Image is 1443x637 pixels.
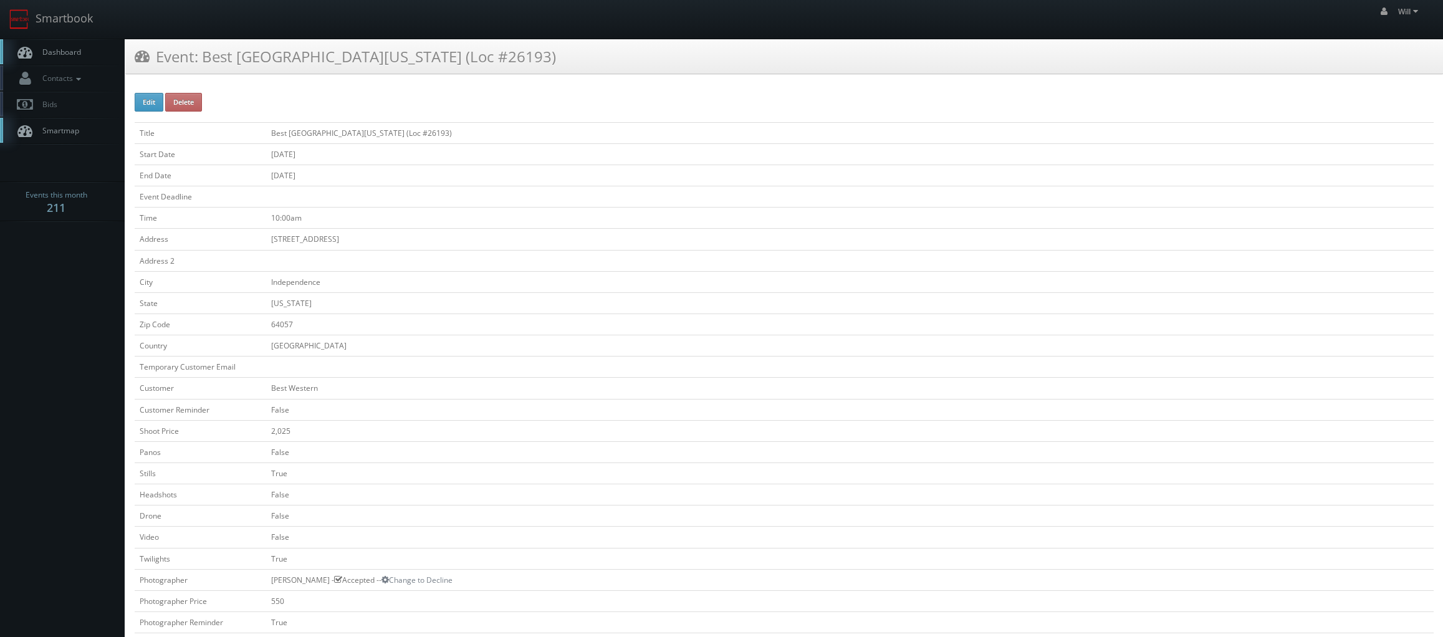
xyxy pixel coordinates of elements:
[135,45,556,67] h3: Event: Best [GEOGRAPHIC_DATA][US_STATE] (Loc #26193)
[135,165,266,186] td: End Date
[266,165,1434,186] td: [DATE]
[135,186,266,208] td: Event Deadline
[135,399,266,420] td: Customer Reminder
[135,378,266,399] td: Customer
[266,314,1434,335] td: 64057
[266,399,1434,420] td: False
[135,527,266,548] td: Video
[266,292,1434,314] td: [US_STATE]
[135,569,266,590] td: Photographer
[135,441,266,462] td: Panos
[135,292,266,314] td: State
[36,125,79,136] span: Smartmap
[36,99,57,110] span: Bids
[266,527,1434,548] td: False
[266,122,1434,143] td: Best [GEOGRAPHIC_DATA][US_STATE] (Loc #26193)
[266,505,1434,527] td: False
[266,484,1434,505] td: False
[47,200,65,215] strong: 211
[135,505,266,527] td: Drone
[135,548,266,569] td: Twilights
[266,611,1434,633] td: True
[36,73,84,84] span: Contacts
[135,420,266,441] td: Shoot Price
[135,122,266,143] td: Title
[135,208,266,229] td: Time
[26,189,87,201] span: Events this month
[266,420,1434,441] td: 2,025
[135,590,266,611] td: Photographer Price
[135,357,266,378] td: Temporary Customer Email
[135,314,266,335] td: Zip Code
[36,47,81,57] span: Dashboard
[135,229,266,250] td: Address
[135,250,266,271] td: Address 2
[135,335,266,357] td: Country
[266,335,1434,357] td: [GEOGRAPHIC_DATA]
[266,590,1434,611] td: 550
[9,9,29,29] img: smartbook-logo.png
[135,484,266,505] td: Headshots
[266,143,1434,165] td: [DATE]
[266,462,1434,484] td: True
[381,575,453,585] a: Change to Decline
[266,441,1434,462] td: False
[266,569,1434,590] td: [PERSON_NAME] - Accepted --
[135,271,266,292] td: City
[266,378,1434,399] td: Best Western
[266,271,1434,292] td: Independence
[135,462,266,484] td: Stills
[266,208,1434,229] td: 10:00am
[165,93,202,112] button: Delete
[266,548,1434,569] td: True
[135,611,266,633] td: Photographer Reminder
[135,93,163,112] button: Edit
[1398,6,1422,17] span: Will
[266,229,1434,250] td: [STREET_ADDRESS]
[135,143,266,165] td: Start Date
